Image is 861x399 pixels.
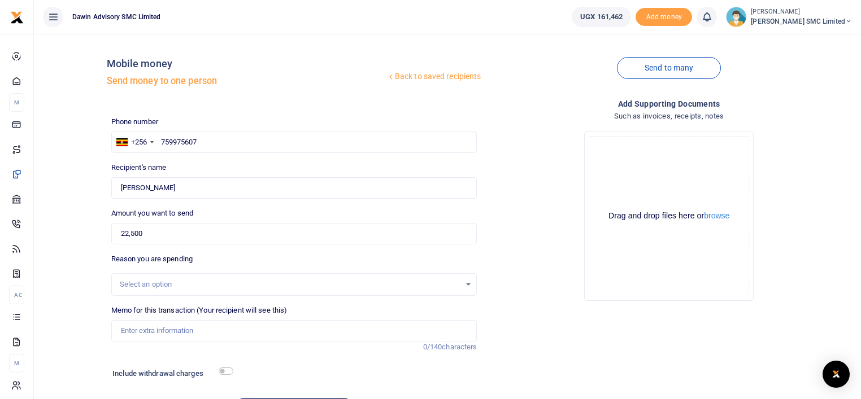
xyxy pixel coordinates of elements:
[111,208,193,219] label: Amount you want to send
[111,162,167,173] label: Recipient's name
[107,76,386,87] h5: Send money to one person
[9,286,24,304] li: Ac
[9,354,24,372] li: M
[751,16,852,27] span: [PERSON_NAME] SMC Limited
[111,131,477,153] input: Enter phone number
[726,7,746,27] img: profile-user
[580,11,623,23] span: UGX 161,462
[751,7,852,17] small: [PERSON_NAME]
[68,12,166,22] span: Dawin Advisory SMC Limited
[572,7,631,27] a: UGX 161,462
[636,8,692,27] span: Add money
[486,110,852,122] h4: Such as invoices, receipts, notes
[567,7,636,27] li: Wallet ballance
[636,12,692,20] a: Add money
[111,253,193,265] label: Reason you are spending
[120,279,461,290] div: Select an option
[10,12,24,21] a: logo-small logo-large logo-large
[111,116,158,128] label: Phone number
[704,212,729,220] button: browse
[423,343,442,351] span: 0/140
[111,223,477,244] input: UGX
[107,58,386,70] h4: Mobile money
[726,7,852,27] a: profile-user [PERSON_NAME] [PERSON_NAME] SMC Limited
[636,8,692,27] li: Toup your wallet
[10,11,24,24] img: logo-small
[111,305,288,316] label: Memo for this transaction (Your recipient will see this)
[386,67,482,87] a: Back to saved recipients
[112,132,157,152] div: Uganda: +256
[589,211,749,221] div: Drag and drop files here or
[823,361,850,388] div: Open Intercom Messenger
[111,177,477,199] input: MTN & Airtel numbers are validated
[112,369,228,378] h6: Include withdrawal charges
[442,343,477,351] span: characters
[131,137,147,148] div: +256
[486,98,852,110] h4: Add supporting Documents
[584,131,754,301] div: File Uploader
[617,57,721,79] a: Send to many
[9,93,24,112] li: M
[111,320,477,341] input: Enter extra information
